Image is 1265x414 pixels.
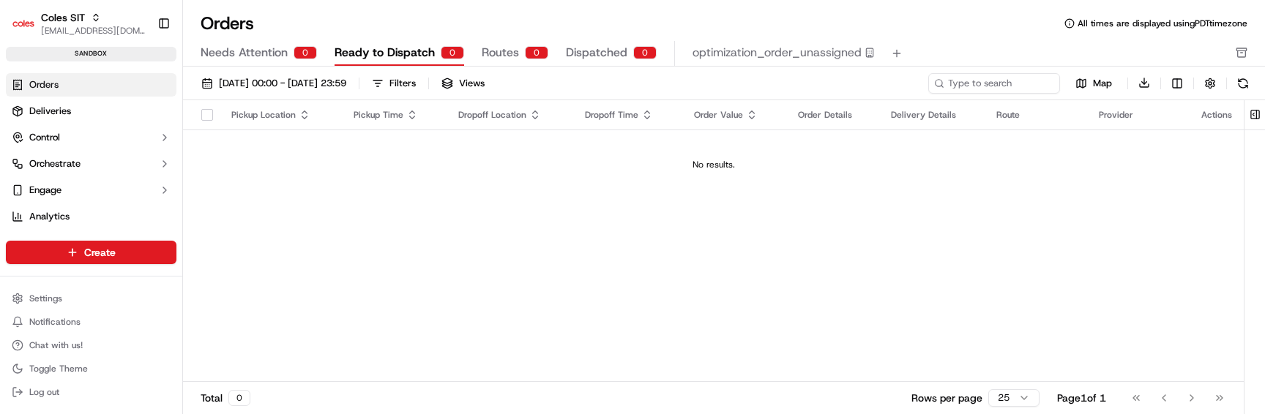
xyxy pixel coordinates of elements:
button: Settings [6,288,176,309]
div: Delivery Details [891,109,973,121]
span: optimization_order_unassigned [693,44,862,61]
span: Orders [29,78,59,91]
button: Toggle Theme [6,358,176,379]
button: [EMAIL_ADDRESS][DOMAIN_NAME] [41,25,146,37]
div: Filters [389,77,416,90]
div: 0 [525,46,548,59]
button: Log out [6,382,176,402]
span: Engage [29,184,61,197]
button: Notifications [6,312,176,332]
div: Page 1 of 1 [1057,391,1106,405]
button: Views [435,73,491,94]
button: Control [6,126,176,149]
span: Routes [482,44,519,61]
button: Map [1066,75,1122,92]
span: Orchestrate [29,157,81,170]
span: Analytics [29,210,70,223]
a: Analytics [6,205,176,228]
button: Chat with us! [6,335,176,355]
div: 0 [294,46,317,59]
a: Orders [6,73,176,97]
span: Needs Attention [201,44,288,61]
button: Coles SIT [41,10,85,25]
div: Actions [1201,109,1232,121]
div: sandbox [6,47,176,61]
div: 0 [633,46,657,59]
span: Create [84,245,116,260]
div: Provider [1099,109,1178,121]
span: Dispatched [566,44,627,61]
div: Dropoff Time [585,109,671,121]
span: Views [459,77,485,90]
div: Order Value [694,109,775,121]
span: All times are displayed using PDT timezone [1078,18,1247,29]
button: Refresh [1233,73,1253,94]
span: Control [29,131,60,144]
span: [DATE] 00:00 - [DATE] 23:59 [219,77,346,90]
h1: Orders [201,12,254,35]
button: Engage [6,178,176,202]
a: Deliveries [6,99,176,123]
span: Deliveries [29,105,71,118]
div: Pickup Time [354,109,435,121]
span: Notifications [29,316,81,328]
p: Rows per page [911,391,982,405]
div: No results. [189,159,1238,170]
span: Log out [29,386,59,398]
div: Total [201,390,250,406]
div: Pickup Location [231,109,330,121]
button: Coles SITColes SIT[EMAIL_ADDRESS][DOMAIN_NAME] [6,6,152,41]
span: Settings [29,293,62,304]
button: [DATE] 00:00 - [DATE] 23:59 [195,73,353,94]
button: Filters [365,73,422,94]
button: Orchestrate [6,152,176,176]
input: Type to search [928,73,1060,94]
img: Coles SIT [12,12,35,35]
div: Route [996,109,1075,121]
div: Dropoff Location [458,109,561,121]
span: Ready to Dispatch [335,44,435,61]
span: Toggle Theme [29,363,88,375]
div: Order Details [798,109,867,121]
button: Create [6,241,176,264]
span: Chat with us! [29,339,83,351]
div: 0 [228,390,250,406]
div: 0 [441,46,464,59]
span: Map [1093,77,1112,90]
